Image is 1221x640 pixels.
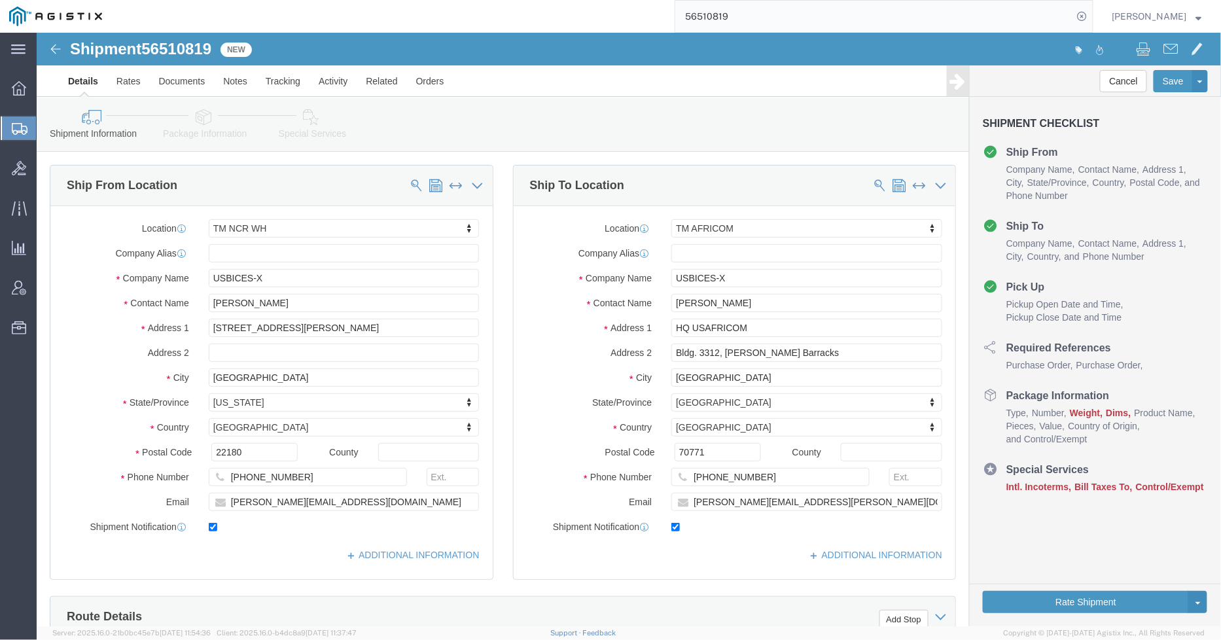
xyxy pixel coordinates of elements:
[583,629,616,637] a: Feedback
[675,1,1073,32] input: Search for shipment number, reference number
[9,7,102,26] img: logo
[1004,628,1205,639] span: Copyright © [DATE]-[DATE] Agistix Inc., All Rights Reserved
[217,629,357,637] span: Client: 2025.16.0-b4dc8a9
[550,629,583,637] a: Support
[306,629,357,637] span: [DATE] 11:37:47
[52,629,211,637] span: Server: 2025.16.0-21b0bc45e7b
[1112,9,1203,24] button: [PERSON_NAME]
[1112,9,1187,24] span: Andrew Wacyra
[160,629,211,637] span: [DATE] 11:54:36
[37,33,1221,626] iframe: FS Legacy Container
